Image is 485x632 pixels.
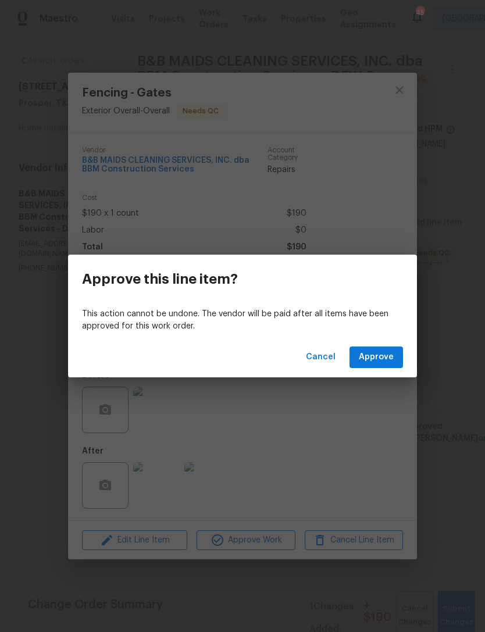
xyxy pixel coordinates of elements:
[359,350,394,365] span: Approve
[82,308,403,333] p: This action cannot be undone. The vendor will be paid after all items have been approved for this...
[306,350,336,365] span: Cancel
[350,347,403,368] button: Approve
[82,271,238,287] h3: Approve this line item?
[301,347,340,368] button: Cancel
